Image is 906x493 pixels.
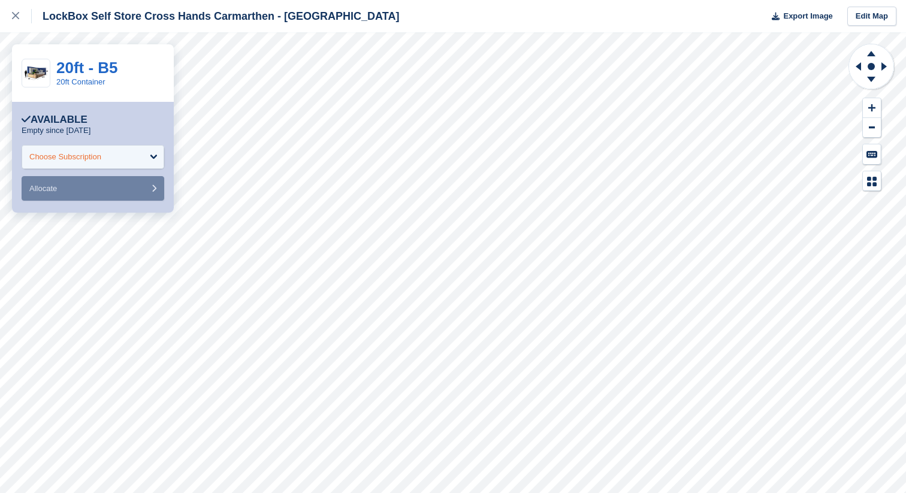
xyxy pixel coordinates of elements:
[29,184,57,193] span: Allocate
[765,7,833,26] button: Export Image
[863,118,881,138] button: Zoom Out
[863,144,881,164] button: Keyboard Shortcuts
[29,151,101,163] div: Choose Subscription
[22,114,87,126] div: Available
[863,171,881,191] button: Map Legend
[783,10,832,22] span: Export Image
[863,98,881,118] button: Zoom In
[56,59,118,77] a: 20ft - B5
[32,9,399,23] div: LockBox Self Store Cross Hands Carmarthen - [GEOGRAPHIC_DATA]
[22,126,90,135] p: Empty since [DATE]
[22,176,164,201] button: Allocate
[22,63,50,84] img: 20-ft-container%20(1).jpg
[56,77,105,86] a: 20ft Container
[847,7,896,26] a: Edit Map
